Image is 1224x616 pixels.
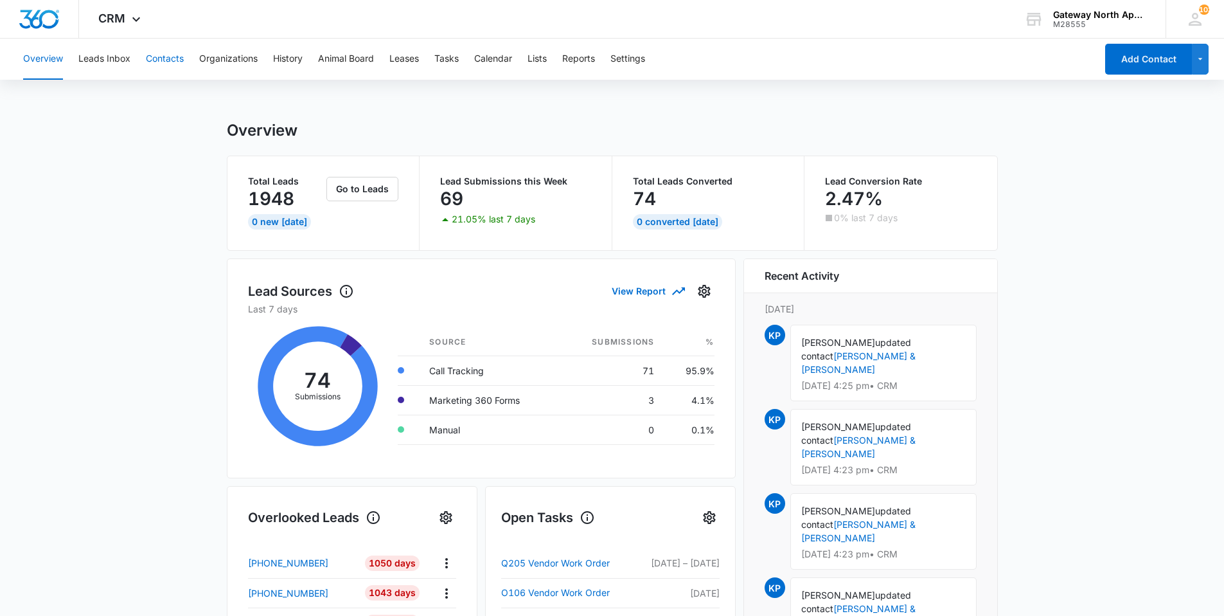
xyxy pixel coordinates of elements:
span: [PERSON_NAME] [801,590,875,601]
p: [DATE] 4:23 pm • CRM [801,466,966,475]
th: Source [419,329,560,356]
p: Last 7 days [248,302,714,316]
p: Lead Submissions this Week [440,177,591,186]
p: [DATE] 4:23 pm • CRM [801,550,966,559]
a: Go to Leads [326,183,398,194]
td: 3 [560,385,664,415]
td: Marketing 360 Forms [419,385,560,415]
h6: Recent Activity [765,268,839,284]
span: KP [765,577,785,598]
p: 69 [440,188,463,209]
span: KP [765,493,785,514]
button: Reports [562,39,595,80]
span: [PERSON_NAME] [801,421,875,432]
h1: Overview [227,121,297,140]
td: 71 [560,356,664,385]
span: KP [765,325,785,345]
div: account id [1053,20,1147,29]
p: [PHONE_NUMBER] [248,586,328,600]
p: [DATE] 4:25 pm • CRM [801,381,966,390]
a: Q205 Vendor Work Order [501,556,644,571]
span: [PERSON_NAME] [801,337,875,348]
td: 4.1% [664,385,714,415]
button: Lists [528,39,547,80]
a: [PHONE_NUMBER] [248,586,356,600]
a: [PERSON_NAME] & [PERSON_NAME] [801,435,916,459]
button: Go to Leads [326,177,398,201]
button: Tasks [434,39,459,80]
h1: Open Tasks [501,508,595,527]
a: [PERSON_NAME] & [PERSON_NAME] [801,350,916,375]
p: 21.05% last 7 days [452,215,535,224]
button: Add Contact [1105,44,1192,75]
p: 74 [633,188,656,209]
h1: Lead Sources [248,282,354,301]
th: % [664,329,714,356]
div: account name [1053,10,1147,20]
button: Animal Board [318,39,374,80]
td: 95.9% [664,356,714,385]
div: 1050 Days [365,556,420,571]
button: Settings [694,281,714,302]
div: 1043 Days [365,585,420,601]
span: KP [765,409,785,430]
a: [PERSON_NAME] & [PERSON_NAME] [801,519,916,543]
button: Settings [699,507,720,528]
a: O106 Vendor Work Order [501,585,644,601]
button: Calendar [474,39,512,80]
p: Total Leads Converted [633,177,784,186]
p: Total Leads [248,177,324,186]
p: Lead Conversion Rate [825,177,977,186]
button: View Report [612,280,684,302]
span: 103 [1199,5,1209,15]
button: Actions [436,583,456,603]
button: History [273,39,303,80]
p: [DATE] [765,302,977,316]
th: Submissions [560,329,664,356]
span: [PERSON_NAME] [801,505,875,516]
div: notifications count [1199,5,1209,15]
button: Leads Inbox [78,39,130,80]
p: [PHONE_NUMBER] [248,556,328,570]
button: Contacts [146,39,184,80]
td: Manual [419,415,560,444]
a: [PHONE_NUMBER] [248,556,356,570]
p: 0% last 7 days [834,213,898,222]
button: Organizations [199,39,258,80]
button: Overview [23,39,63,80]
div: 0 New [DATE] [248,214,311,230]
p: 2.47% [825,188,883,209]
button: Settings [436,507,456,528]
button: Leases [389,39,419,80]
td: 0.1% [664,415,714,444]
td: Call Tracking [419,356,560,385]
button: Settings [610,39,645,80]
div: 0 Converted [DATE] [633,214,722,230]
button: Actions [436,553,456,573]
p: [DATE] [644,586,720,600]
p: [DATE] – [DATE] [644,556,720,570]
td: 0 [560,415,664,444]
h1: Overlooked Leads [248,508,381,527]
span: CRM [98,12,125,25]
p: 1948 [248,188,294,209]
